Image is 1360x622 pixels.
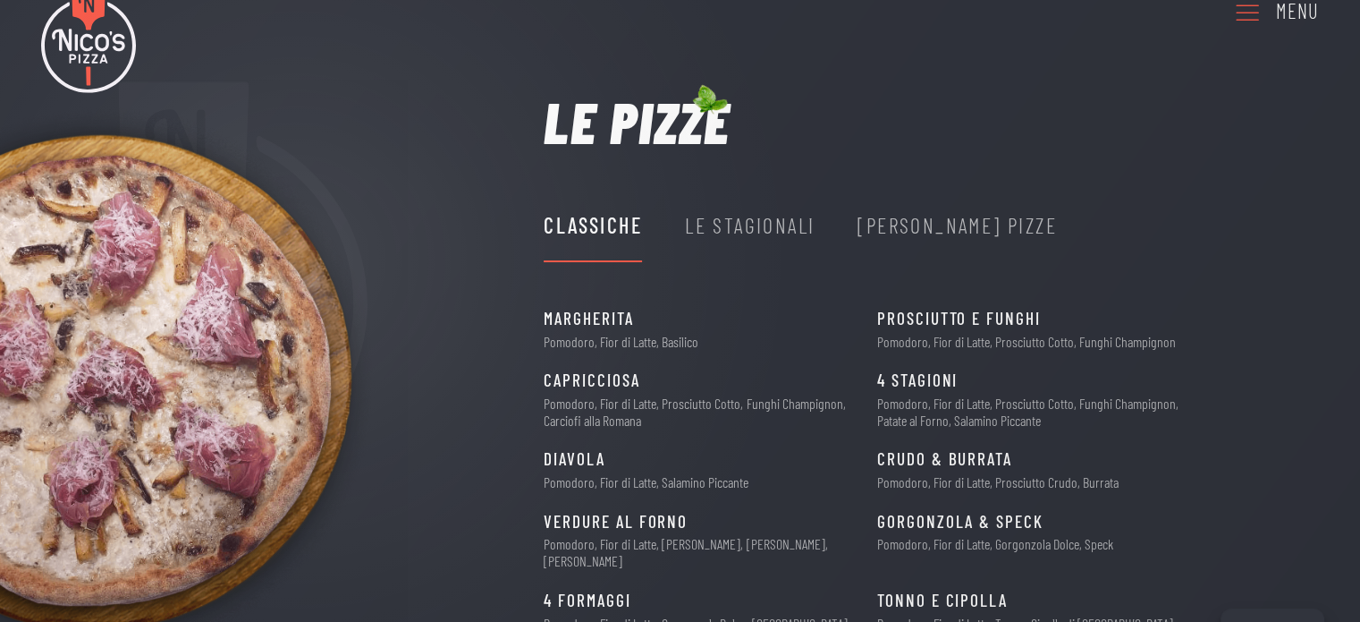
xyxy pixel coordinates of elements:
p: Pomodoro, Fior di Latte, Prosciutto Cotto, Funghi Champignon, Carciofi alla Romana [544,395,849,429]
span: Gorgonzola & Speck [877,508,1043,536]
span: 4 Stagioni [877,367,958,395]
p: Pomodoro, Fior di Latte, Prosciutto Cotto, Funghi Champignon [877,333,1176,350]
p: Pomodoro, Fior di Latte, Basilico [544,333,698,350]
span: Prosciutto e Funghi [877,305,1040,333]
span: Tonno e Cipolla [877,587,1008,615]
h1: Le pizze [544,93,730,150]
span: 4 Formaggi [544,587,630,615]
div: Classiche [544,209,642,243]
p: Pomodoro, Fior di Latte, Gorgonzola Dolce, Speck [877,535,1113,552]
span: Diavola [544,446,604,473]
p: Pomodoro, Fior di Latte, Prosciutto Cotto, Funghi Champignon, Patate al Forno, Salamino Piccante [877,395,1183,429]
p: Pomodoro, Fior di Latte, Prosciutto Crudo, Burrata [877,473,1119,490]
span: Margherita [544,305,633,333]
p: Pomodoro, Fior di Latte, [PERSON_NAME], [PERSON_NAME], [PERSON_NAME] [544,535,849,569]
span: Capricciosa [544,367,639,395]
span: Verdure al Forno [544,508,688,536]
span: CRUDO & BURRATA [877,446,1012,473]
div: [PERSON_NAME] Pizze [857,209,1057,243]
div: Le Stagionali [685,209,815,243]
p: Pomodoro, Fior di Latte, Salamino Piccante [544,473,748,490]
